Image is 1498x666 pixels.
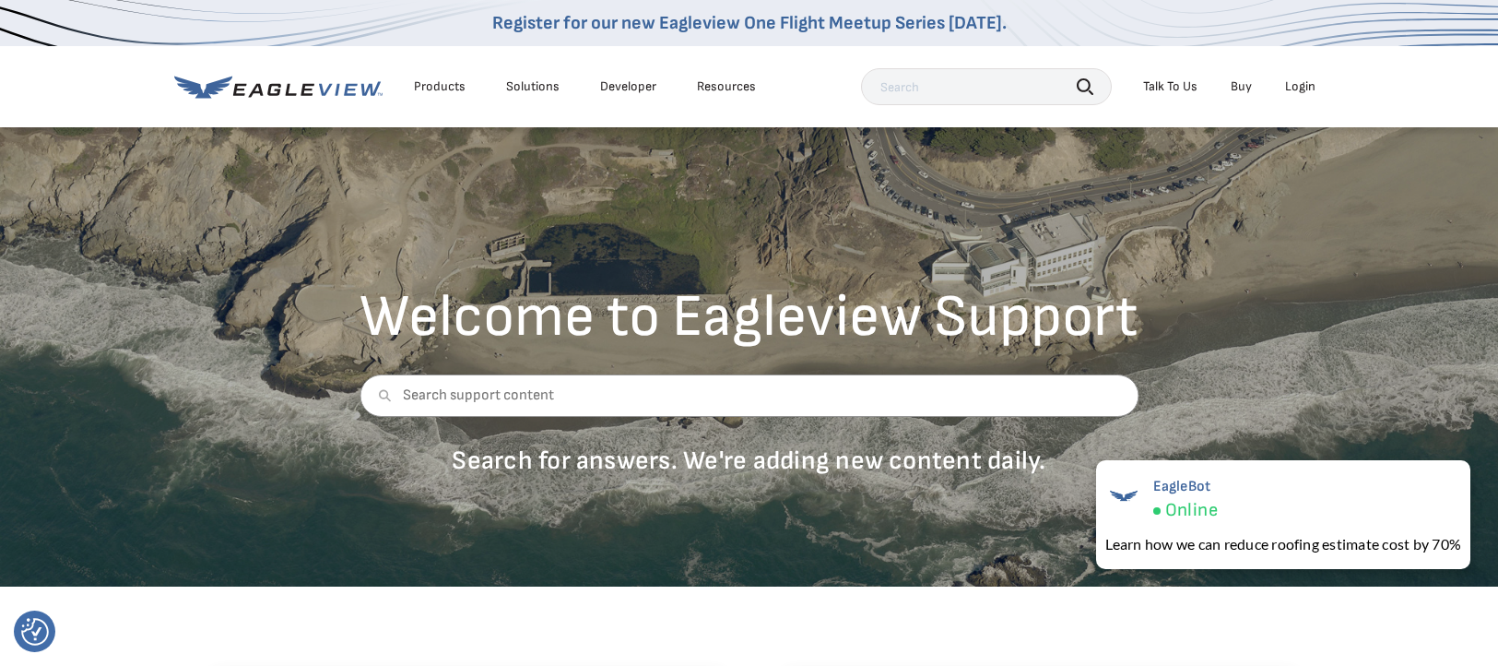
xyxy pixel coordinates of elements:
div: Learn how we can reduce roofing estimate cost by 70% [1105,533,1461,555]
input: Search [861,68,1112,105]
div: Login [1285,78,1315,95]
div: Solutions [506,78,560,95]
div: Products [414,78,466,95]
button: Consent Preferences [21,618,49,646]
span: Online [1165,499,1218,522]
a: Buy [1231,78,1252,95]
a: Developer [600,78,656,95]
a: Register for our new Eagleview One Flight Meetup Series [DATE]. [492,12,1007,34]
img: EagleBot [1105,478,1142,515]
span: EagleBot [1153,478,1218,495]
p: Search for answers. We're adding new content daily. [360,445,1138,477]
input: Search support content [360,375,1138,417]
img: Revisit consent button [21,618,49,646]
div: Resources [697,78,756,95]
h2: Welcome to Eagleview Support [360,288,1138,347]
div: Talk To Us [1143,78,1197,95]
iframe: Chat Window [1413,586,1470,643]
